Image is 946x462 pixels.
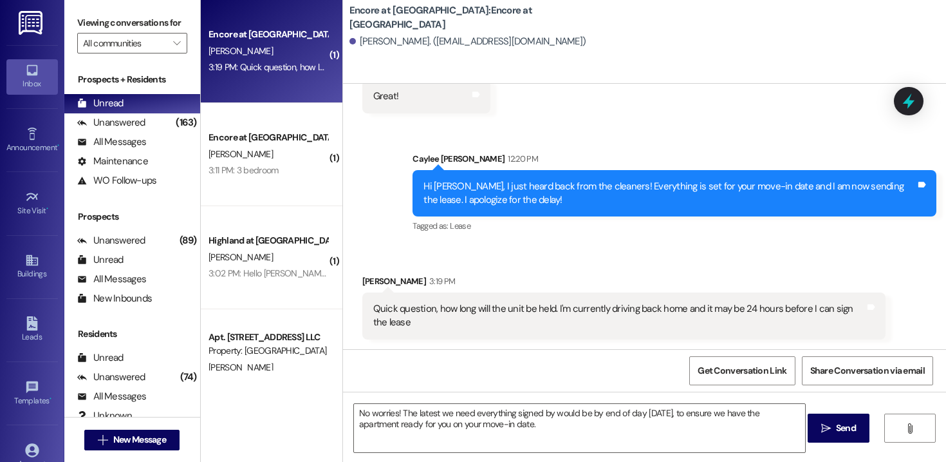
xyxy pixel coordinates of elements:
i:  [98,435,107,445]
div: Prospects [64,210,200,224]
a: Inbox [6,59,58,94]
i:  [821,423,831,434]
div: Encore at [GEOGRAPHIC_DATA] [209,131,328,144]
div: Caylee [PERSON_NAME] [413,152,936,170]
div: WO Follow-ups [77,174,156,188]
a: Templates • [6,376,58,411]
span: Send [836,421,856,435]
span: New Message [113,433,166,447]
div: Residents [64,327,200,341]
span: [PERSON_NAME] [209,45,273,57]
div: 3:11 PM: 3 bedroom [209,164,278,176]
i:  [905,423,914,434]
div: New Inbounds [77,292,152,305]
div: Encore at [GEOGRAPHIC_DATA] [209,28,328,41]
span: Share Conversation via email [810,364,925,378]
div: Highland at [GEOGRAPHIC_DATA] [209,234,328,247]
div: Hi [PERSON_NAME], I just heard back from the cleaners! Everything is set for your move-in date an... [423,180,916,207]
input: All communities [83,33,167,53]
span: • [50,394,51,403]
div: Quick question, how long will the unit be held. I'm currently driving back home and it may be 24 ... [373,302,866,330]
div: 3:19 PM: Quick question, how long will the unit be held. I'm currently driving back home and it m... [209,61,716,73]
div: Unanswered [77,116,145,130]
span: Get Conversation Link [698,364,786,378]
div: (74) [177,367,200,387]
textarea: No worries! The latest we need everything signed by would be by end of day [DATE], to ensure we h... [354,404,805,452]
div: Property: [GEOGRAPHIC_DATA] [209,344,328,358]
div: All Messages [77,273,146,286]
span: [PERSON_NAME] [209,148,273,160]
div: 12:20 PM [505,152,538,166]
img: ResiDesk Logo [19,11,45,35]
div: Apt. [STREET_ADDRESS] LLC [209,331,328,344]
div: All Messages [77,135,146,149]
div: Tagged as: [413,217,936,235]
button: Share Conversation via email [802,356,933,385]
div: All Messages [77,390,146,403]
button: New Message [84,430,180,450]
div: Prospects + Residents [64,73,200,86]
a: Buildings [6,249,58,284]
b: Encore at [GEOGRAPHIC_DATA]: Encore at [GEOGRAPHIC_DATA] [349,4,607,32]
label: Viewing conversations for [77,13,187,33]
div: Unknown [77,409,132,423]
div: Great! [373,90,399,103]
div: (163) [172,113,199,133]
span: • [46,204,48,213]
div: Unanswered [77,371,145,384]
button: Send [808,414,870,443]
div: [PERSON_NAME] [362,274,886,293]
div: Unread [77,97,124,110]
div: [PERSON_NAME]. ([EMAIL_ADDRESS][DOMAIN_NAME]) [349,35,586,48]
button: Get Conversation Link [689,356,795,385]
div: (89) [176,231,200,251]
div: Unread [77,351,124,365]
span: Lease [450,220,470,231]
div: Unread [77,253,124,267]
div: 3:19 PM [426,274,455,288]
span: • [57,141,59,150]
span: [PERSON_NAME] [209,361,273,373]
div: Maintenance [77,155,148,168]
div: 3:02 PM: Hello [PERSON_NAME]/[PERSON_NAME]- Is unit 2110 available for my dates? [209,267,529,279]
span: [PERSON_NAME] [209,251,273,263]
i:  [173,38,180,48]
a: Site Visit • [6,186,58,221]
a: Leads [6,313,58,347]
div: Unanswered [77,234,145,247]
